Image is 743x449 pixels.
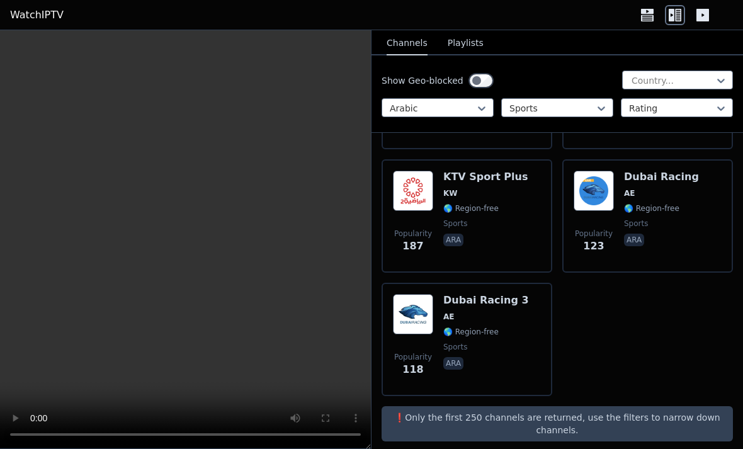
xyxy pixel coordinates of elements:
[10,8,64,23] a: WatchIPTV
[387,411,728,436] p: ❗️Only the first 250 channels are returned, use the filters to narrow down channels.
[443,312,454,322] span: AE
[394,229,432,239] span: Popularity
[382,74,463,87] label: Show Geo-blocked
[443,219,467,229] span: sports
[443,203,499,213] span: 🌎 Region-free
[443,357,463,370] p: ara
[394,352,432,362] span: Popularity
[624,171,699,183] h6: Dubai Racing
[387,31,428,55] button: Channels
[443,234,463,246] p: ara
[448,31,484,55] button: Playlists
[624,219,648,229] span: sports
[624,188,635,198] span: AE
[443,342,467,352] span: sports
[393,294,433,334] img: Dubai Racing 3
[443,188,458,198] span: KW
[443,327,499,337] span: 🌎 Region-free
[402,362,423,377] span: 118
[443,294,529,307] h6: Dubai Racing 3
[402,239,423,254] span: 187
[575,229,613,239] span: Popularity
[583,239,604,254] span: 123
[443,171,528,183] h6: KTV Sport Plus
[393,171,433,211] img: KTV Sport Plus
[624,203,679,213] span: 🌎 Region-free
[624,234,644,246] p: ara
[574,171,614,211] img: Dubai Racing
